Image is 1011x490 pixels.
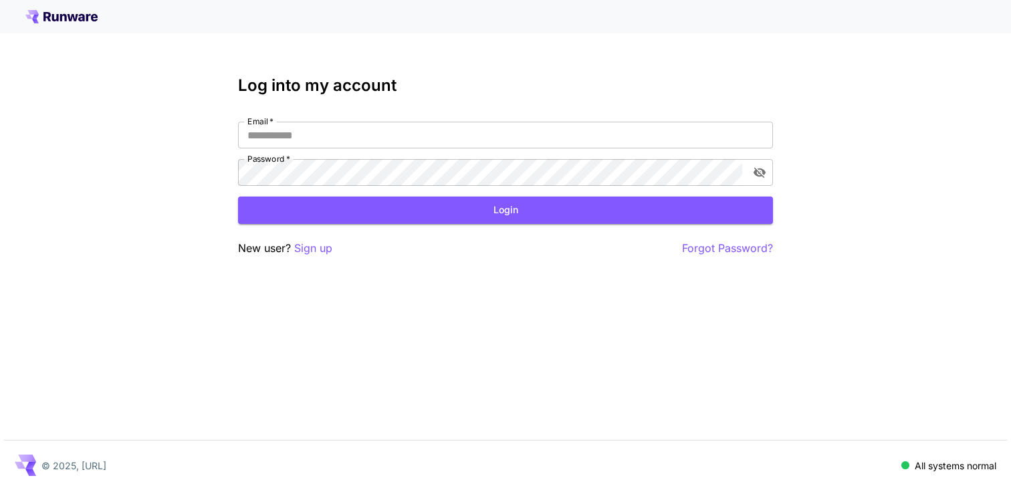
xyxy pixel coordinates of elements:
[238,197,773,224] button: Login
[682,240,773,257] button: Forgot Password?
[247,116,273,127] label: Email
[238,240,332,257] p: New user?
[247,153,290,164] label: Password
[238,76,773,95] h3: Log into my account
[915,459,996,473] p: All systems normal
[748,160,772,185] button: toggle password visibility
[294,240,332,257] button: Sign up
[41,459,106,473] p: © 2025, [URL]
